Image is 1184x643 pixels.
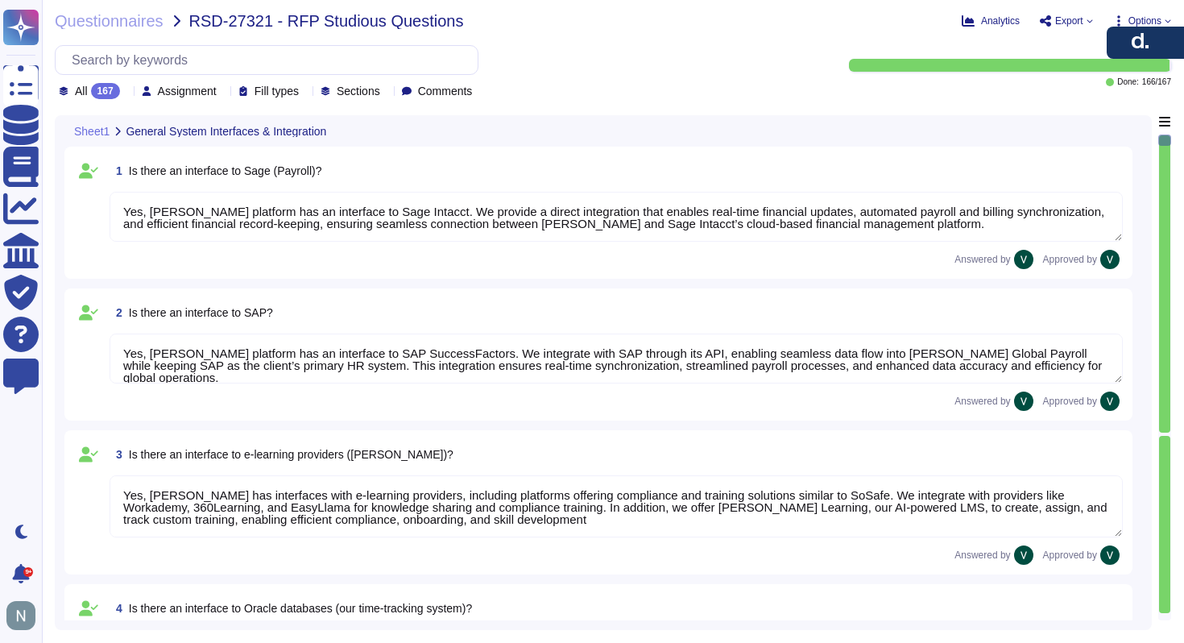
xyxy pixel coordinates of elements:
span: All [75,85,88,97]
span: 2 [110,307,122,318]
div: 167 [91,83,120,99]
span: Comments [418,85,473,97]
img: user [1014,546,1033,565]
span: Questionnaires [55,13,164,29]
span: Is there an interface to e-learning providers ([PERSON_NAME])? [129,448,453,461]
textarea: Yes, [PERSON_NAME] has interfaces with e-learning providers, including platforms offering complia... [110,475,1123,537]
span: Export [1055,16,1083,26]
span: RSD-27321 - RFP Studious Questions [189,13,464,29]
span: Is there an interface to Sage (Payroll)? [129,164,322,177]
img: user [1014,250,1033,269]
textarea: Yes, [PERSON_NAME] platform has an interface to Sage Intacct. We provide a direct integration tha... [110,192,1123,242]
img: user [1100,392,1120,411]
span: Answered by [954,255,1010,264]
span: Answered by [954,396,1010,406]
span: Is there an interface to Oracle databases (our time-tracking system)? [129,602,472,615]
span: Approved by [1043,396,1097,406]
span: 4 [110,603,122,614]
img: user [6,601,35,630]
span: Sections [337,85,380,97]
button: Analytics [962,15,1020,27]
span: Options [1128,16,1161,26]
span: Answered by [954,550,1010,560]
span: Approved by [1043,550,1097,560]
span: Done: [1117,78,1139,86]
span: 1 [110,165,122,176]
img: user [1100,250,1120,269]
span: Analytics [981,16,1020,26]
span: Approved by [1043,255,1097,264]
div: 9+ [23,567,33,577]
span: 166 / 167 [1142,78,1171,86]
button: user [3,598,47,633]
img: user [1100,546,1120,565]
input: Search by keywords [64,46,478,74]
span: 3 [110,449,122,460]
span: Assignment [158,85,217,97]
span: General System Interfaces & Integration [126,126,326,137]
span: Sheet1 [74,126,110,137]
span: Is there an interface to SAP? [129,306,273,319]
textarea: Yes, [PERSON_NAME] platform has an interface to SAP SuccessFactors. We integrate with SAP through... [110,334,1123,384]
span: Fill types [255,85,299,97]
img: user [1014,392,1033,411]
